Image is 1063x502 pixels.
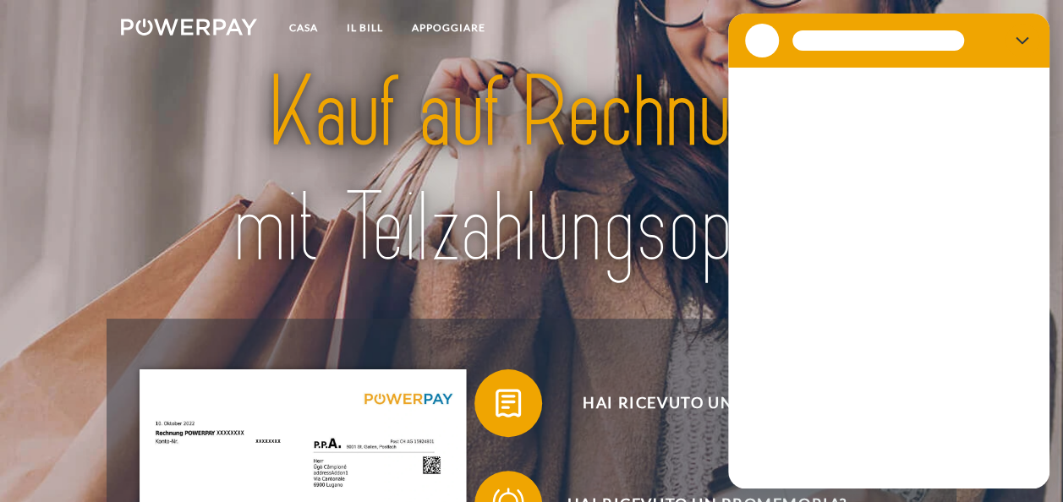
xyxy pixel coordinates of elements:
[500,369,914,437] span: Hai ricevuto una fattura?
[161,50,901,292] img: title-powerpay_de.svg
[121,19,257,35] img: logo-powerpay-white.svg
[397,13,500,43] a: APPOGGIARE
[474,369,914,437] button: Hai ricevuto una fattura?
[830,13,907,43] a: Termini
[728,14,1049,488] iframe: Messaging-Fenster
[487,382,529,424] img: qb_bill.svg
[332,13,397,43] a: IL BILL
[275,13,332,43] a: Casa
